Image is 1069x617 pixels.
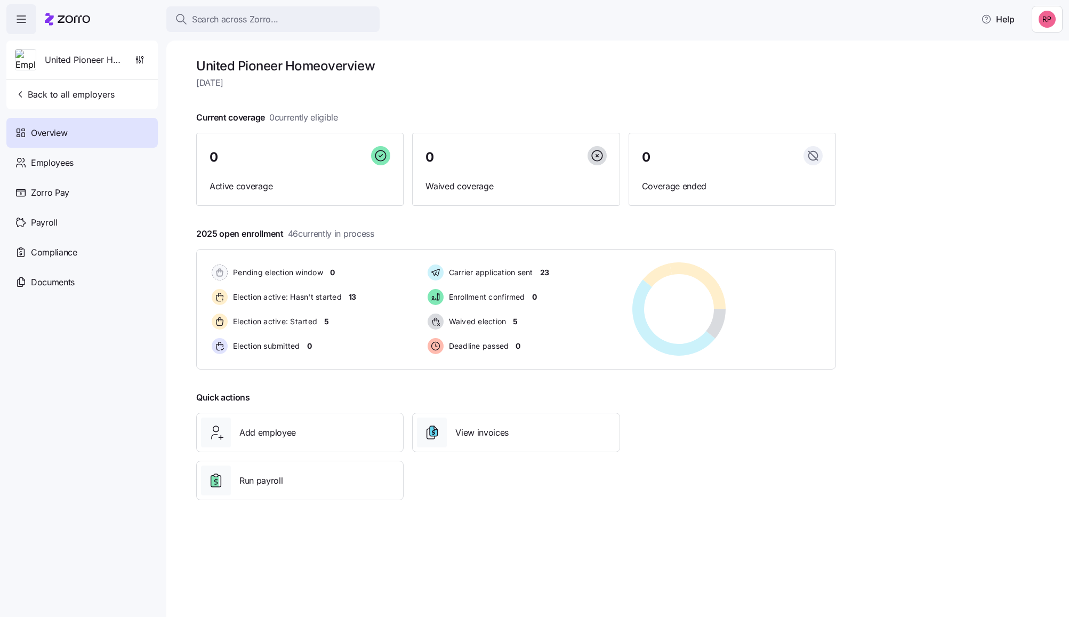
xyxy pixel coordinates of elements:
[196,76,836,90] span: [DATE]
[446,267,533,278] span: Carrier application sent
[972,9,1023,30] button: Help
[6,178,158,207] a: Zorro Pay
[239,426,296,439] span: Add employee
[6,207,158,237] a: Payroll
[6,267,158,297] a: Documents
[532,292,537,302] span: 0
[455,426,509,439] span: View invoices
[11,84,119,105] button: Back to all employers
[540,267,549,278] span: 23
[516,341,520,351] span: 0
[446,341,509,351] span: Deadline passed
[642,180,823,193] span: Coverage ended
[324,316,329,327] span: 5
[446,316,507,327] span: Waived election
[166,6,380,32] button: Search across Zorro...
[425,180,606,193] span: Waived coverage
[210,151,218,164] span: 0
[513,316,518,327] span: 5
[31,186,69,199] span: Zorro Pay
[1039,11,1056,28] img: eedd38507f2e98b8446e6c4bda047efc
[642,151,650,164] span: 0
[31,216,58,229] span: Payroll
[196,227,374,241] span: 2025 open enrollment
[15,88,115,101] span: Back to all employers
[6,148,158,178] a: Employees
[6,237,158,267] a: Compliance
[230,267,323,278] span: Pending election window
[15,50,36,71] img: Employer logo
[330,267,335,278] span: 0
[230,316,317,327] span: Election active: Started
[192,13,278,26] span: Search across Zorro...
[6,118,158,148] a: Overview
[196,58,836,74] h1: United Pioneer Home overview
[31,276,75,289] span: Documents
[230,341,300,351] span: Election submitted
[446,292,525,302] span: Enrollment confirmed
[349,292,356,302] span: 13
[269,111,338,124] span: 0 currently eligible
[239,474,283,487] span: Run payroll
[230,292,342,302] span: Election active: Hasn't started
[981,13,1015,26] span: Help
[425,151,434,164] span: 0
[31,156,74,170] span: Employees
[210,180,390,193] span: Active coverage
[45,53,122,67] span: United Pioneer Home
[288,227,374,241] span: 46 currently in process
[196,391,250,404] span: Quick actions
[31,246,77,259] span: Compliance
[307,341,312,351] span: 0
[196,111,338,124] span: Current coverage
[31,126,67,140] span: Overview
